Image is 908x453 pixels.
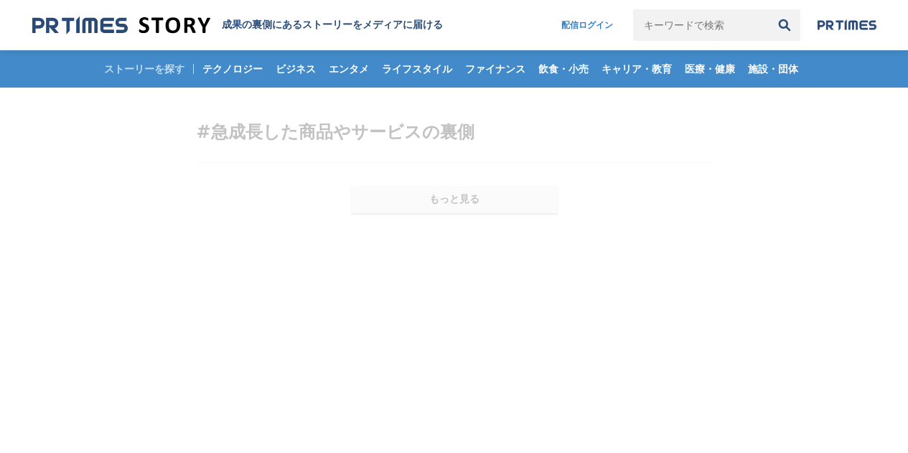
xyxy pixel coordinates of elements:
a: エンタメ [323,50,375,88]
span: 飲食・小売 [533,62,594,75]
a: キャリア・教育 [596,50,678,88]
a: 飲食・小売 [533,50,594,88]
span: キャリア・教育 [596,62,678,75]
span: ファイナンス [459,62,531,75]
a: ファイナンス [459,50,531,88]
h1: 成果の裏側にあるストーリーをメディアに届ける [222,19,443,32]
span: ビジネス [270,62,322,75]
a: 配信ログイン [547,9,627,41]
img: 成果の裏側にあるストーリーをメディアに届ける [32,16,210,35]
a: テクノロジー [197,50,268,88]
a: 医療・健康 [679,50,741,88]
a: 成果の裏側にあるストーリーをメディアに届ける 成果の裏側にあるストーリーをメディアに届ける [32,16,443,35]
span: エンタメ [323,62,375,75]
a: ライフスタイル [376,50,458,88]
input: キーワードで検索 [633,9,769,41]
span: 医療・健康 [679,62,741,75]
a: 施設・団体 [742,50,804,88]
a: ビジネス [270,50,322,88]
span: テクノロジー [197,62,268,75]
img: prtimes [818,19,876,31]
button: 検索 [769,9,800,41]
span: ライフスタイル [376,62,458,75]
span: 施設・団体 [742,62,804,75]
